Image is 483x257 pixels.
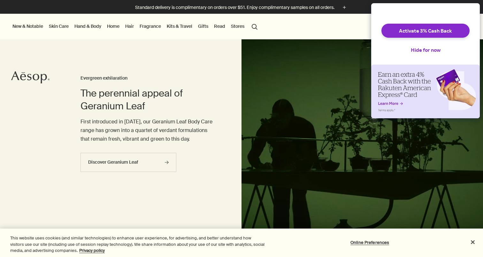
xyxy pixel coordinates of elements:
[135,4,334,11] p: Standard delivery is complimentary on orders over $51. Enjoy complimentary samples on all orders.
[466,235,480,249] button: Close
[11,71,50,85] a: Aesop
[80,74,216,82] h3: Evergreen exhilaration
[230,22,246,30] button: Stores
[350,236,390,249] button: Online Preferences, Opens the preference center dialog
[138,22,162,30] a: Fragrance
[197,22,210,30] a: Gifts
[106,22,121,30] a: Home
[165,22,194,30] a: Kits & Travel
[11,22,44,30] button: New & Notable
[135,4,348,11] button: Standard delivery is complimentary on orders over $51. Enjoy complimentary samples on all orders.
[11,71,50,84] svg: Aesop
[124,22,135,30] a: Hair
[80,87,216,113] h2: The perennial appeal of Geranium Leaf
[80,153,176,172] a: Discover Geranium Leaf
[79,248,105,253] a: More information about your privacy, opens in a new tab
[11,14,260,39] nav: primary
[73,22,103,30] a: Hand & Body
[10,235,266,254] div: This website uses cookies (and similar technologies) to enhance user experience, for advertising,...
[48,22,70,30] a: Skin Care
[80,117,216,144] p: First introduced in [DATE], our Geranium Leaf Body Care range has grown into a quartet of verdant...
[213,22,226,30] a: Read
[249,20,260,32] button: Open search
